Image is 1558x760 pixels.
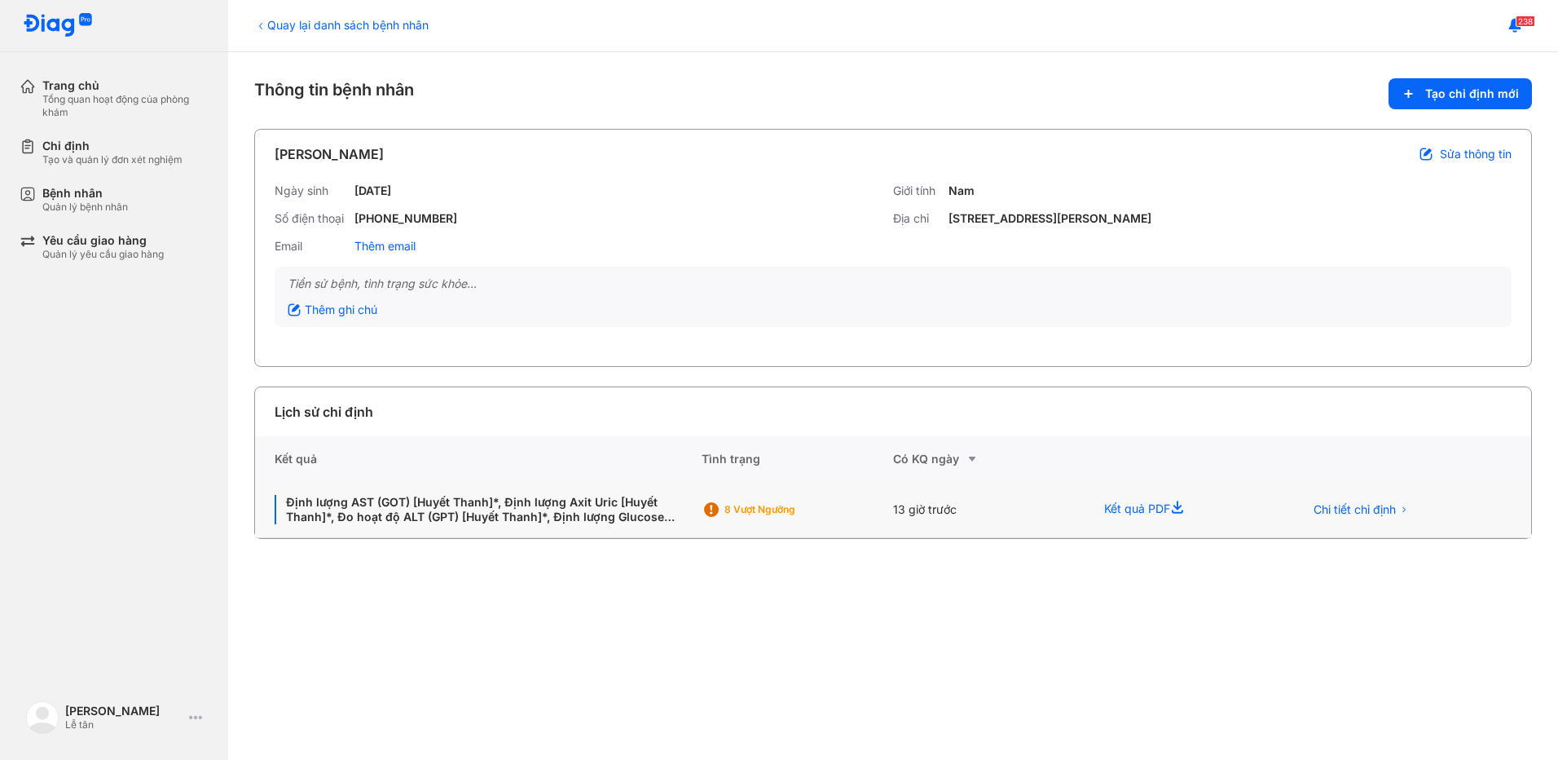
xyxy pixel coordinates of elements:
div: Ngày sinh [275,183,348,198]
div: [DATE] [354,183,391,198]
div: Số điện thoại [275,211,348,226]
div: Yêu cầu giao hàng [42,233,164,248]
div: Bệnh nhân [42,186,128,201]
div: Quay lại danh sách bệnh nhân [254,16,429,33]
div: Trang chủ [42,78,209,93]
div: Chỉ định [42,139,183,153]
button: Chi tiết chỉ định [1304,497,1419,522]
div: Quản lý yêu cầu giao hàng [42,248,164,261]
div: 13 giờ trước [893,482,1085,538]
div: Tổng quan hoạt động của phòng khám [42,93,209,119]
div: [PERSON_NAME] [275,144,384,164]
div: [PERSON_NAME] [65,704,183,718]
div: [STREET_ADDRESS][PERSON_NAME] [948,211,1151,226]
div: Thêm ghi chú [288,303,377,317]
div: Có KQ ngày [893,449,1085,469]
div: Kết quả [255,436,702,482]
span: Chi tiết chỉ định [1314,502,1396,517]
div: Nam [948,183,975,198]
span: Sửa thông tin [1440,147,1512,161]
div: Kết quả PDF [1085,482,1284,538]
img: logo [26,701,59,734]
div: Địa chỉ [893,211,942,226]
div: Định lượng AST (GOT) [Huyết Thanh]*, Định lượng Axit Uric [Huyết Thanh]*, Đo hoạt độ ALT (GPT) [H... [275,495,682,524]
span: Tạo chỉ định mới [1425,86,1519,101]
div: Quản lý bệnh nhân [42,201,128,214]
div: Lịch sử chỉ định [275,402,373,422]
img: logo [23,13,93,38]
div: Giới tính [893,183,942,198]
div: 8 Vượt ngưỡng [724,503,855,516]
div: Thêm email [354,239,416,254]
div: Tiền sử bệnh, tình trạng sức khỏe... [288,276,1499,291]
div: Thông tin bệnh nhân [254,78,1532,109]
div: [PHONE_NUMBER] [354,211,457,226]
div: Email [275,239,348,254]
div: Lễ tân [65,718,183,731]
div: Tình trạng [702,436,893,482]
button: Tạo chỉ định mới [1389,78,1532,109]
span: 238 [1516,15,1535,27]
div: Tạo và quản lý đơn xét nghiệm [42,153,183,166]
